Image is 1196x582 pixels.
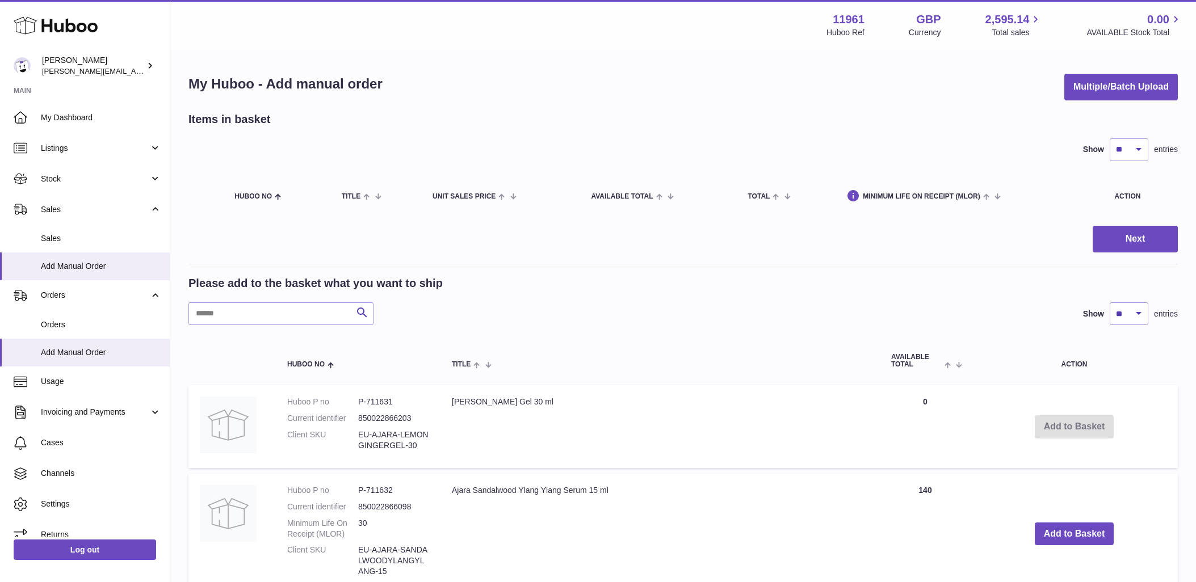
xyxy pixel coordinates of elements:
button: Next [1093,226,1178,252]
span: Minimum Life On Receipt (MLOR) [863,193,980,200]
span: Stock [41,174,149,184]
span: Invoicing and Payments [41,407,149,417]
dt: Client SKU [287,545,358,577]
dt: Current identifier [287,413,358,424]
strong: GBP [916,12,941,27]
span: Listings [41,143,149,154]
span: Add Manual Order [41,261,161,272]
dt: Minimum Life On Receipt (MLOR) [287,518,358,539]
dt: Client SKU [287,429,358,451]
a: 2,595.14 Total sales [985,12,1043,38]
dt: Current identifier [287,501,358,512]
div: Huboo Ref [826,27,865,38]
span: Add Manual Order [41,347,161,358]
dd: P-711632 [358,485,429,496]
dd: 30 [358,518,429,539]
dd: 850022866098 [358,501,429,512]
span: entries [1154,309,1178,319]
td: 0 [880,385,971,468]
span: Title [342,193,360,200]
div: Action [1114,193,1166,200]
span: Total [748,193,770,200]
label: Show [1083,309,1104,319]
span: Cases [41,437,161,448]
span: AVAILABLE Stock Total [1086,27,1182,38]
img: raghav@transformative.in [14,57,31,74]
span: AVAILABLE Total [891,353,942,368]
a: Log out [14,539,156,560]
dd: P-711631 [358,397,429,407]
button: Multiple/Batch Upload [1064,74,1178,100]
label: Show [1083,144,1104,155]
span: Orders [41,290,149,301]
span: entries [1154,144,1178,155]
img: Ajara Lemon Ginger Gel 30 ml [200,397,257,453]
h2: Items in basket [188,112,271,127]
h1: My Huboo - Add manual order [188,75,383,93]
span: Sales [41,233,161,244]
span: Settings [41,499,161,509]
span: Unit Sales Price [433,193,496,200]
span: AVAILABLE Total [591,193,653,200]
img: Ajara Sandalwood Ylang Ylang Serum 15 ml [200,485,257,542]
dd: 850022866203 [358,413,429,424]
strong: 11961 [833,12,865,27]
dd: EU-AJARA-SANDALWOODYLANGYLANG-15 [358,545,429,577]
span: Huboo no [234,193,272,200]
dd: EU-AJARA-LEMONGINGERGEL-30 [358,429,429,451]
span: Title [452,361,471,368]
td: [PERSON_NAME] Gel 30 ml [440,385,880,468]
span: Returns [41,529,161,540]
span: My Dashboard [41,112,161,123]
span: Usage [41,376,161,387]
dt: Huboo P no [287,397,358,407]
span: Orders [41,319,161,330]
div: Currency [909,27,941,38]
a: 0.00 AVAILABLE Stock Total [1086,12,1182,38]
span: Sales [41,204,149,215]
span: [PERSON_NAME][EMAIL_ADDRESS][DOMAIN_NAME] [42,66,228,75]
span: 2,595.14 [985,12,1030,27]
th: Action [971,342,1178,379]
dt: Huboo P no [287,485,358,496]
div: [PERSON_NAME] [42,55,144,77]
span: Total sales [992,27,1042,38]
button: Add to Basket [1035,522,1114,546]
span: Huboo no [287,361,325,368]
h2: Please add to the basket what you want to ship [188,276,443,291]
span: Channels [41,468,161,479]
span: 0.00 [1147,12,1169,27]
